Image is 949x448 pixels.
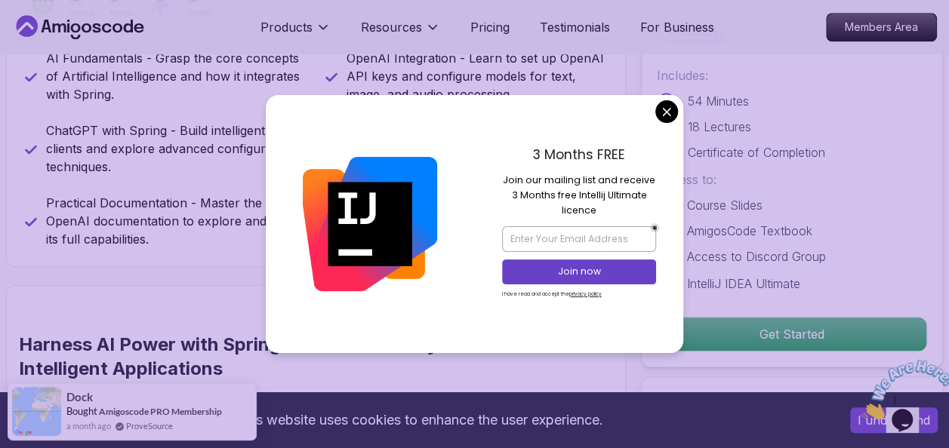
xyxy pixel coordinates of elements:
[687,275,800,293] p: IntelliJ IDEA Ultimate
[826,13,937,41] a: Members Area
[855,354,949,425] iframe: chat widget
[687,247,826,265] p: Access to Discord Group
[260,18,313,36] p: Products
[66,405,97,417] span: Bought
[126,419,173,432] a: ProveSource
[46,49,307,103] p: AI Fundamentals - Grasp the core concepts of Artificial Intelligence and how it integrates with S...
[640,18,714,36] a: For Business
[658,318,926,351] p: Get Started
[46,194,307,248] p: Practical Documentation - Master the OpenAI documentation to explore and utilize its full capabil...
[347,49,608,103] p: OpenAI Integration - Learn to set up OpenAI API keys and configure models for text, image, and au...
[688,143,825,161] p: Certificate of Completion
[657,170,927,189] p: Access to:
[687,196,763,214] p: Course Slides
[46,121,307,176] p: ChatGPT with Spring - Build intelligent chat clients and explore advanced configuration techniques.
[361,18,440,48] button: Resources
[260,18,331,48] button: Products
[11,404,827,437] div: This website uses cookies to enhance the user experience.
[99,406,222,417] a: Amigoscode PRO Membership
[657,317,927,351] button: Get Started
[850,407,938,433] button: Accept cookies
[361,18,422,36] p: Resources
[688,118,751,136] p: 18 Lectures
[688,92,749,110] p: 54 Minutes
[6,6,100,66] img: Chat attention grabber
[470,18,510,36] a: Pricing
[540,18,610,36] a: Testimonials
[12,387,61,436] img: provesource social proof notification image
[687,222,812,240] p: AmigosCode Textbook
[66,391,93,404] span: Dock
[827,14,936,41] p: Members Area
[6,6,12,19] span: 1
[66,419,111,432] span: a month ago
[19,333,553,381] h2: Harness AI Power with Spring AI: Your Gateway to Intelligent Applications
[657,66,927,84] p: Includes:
